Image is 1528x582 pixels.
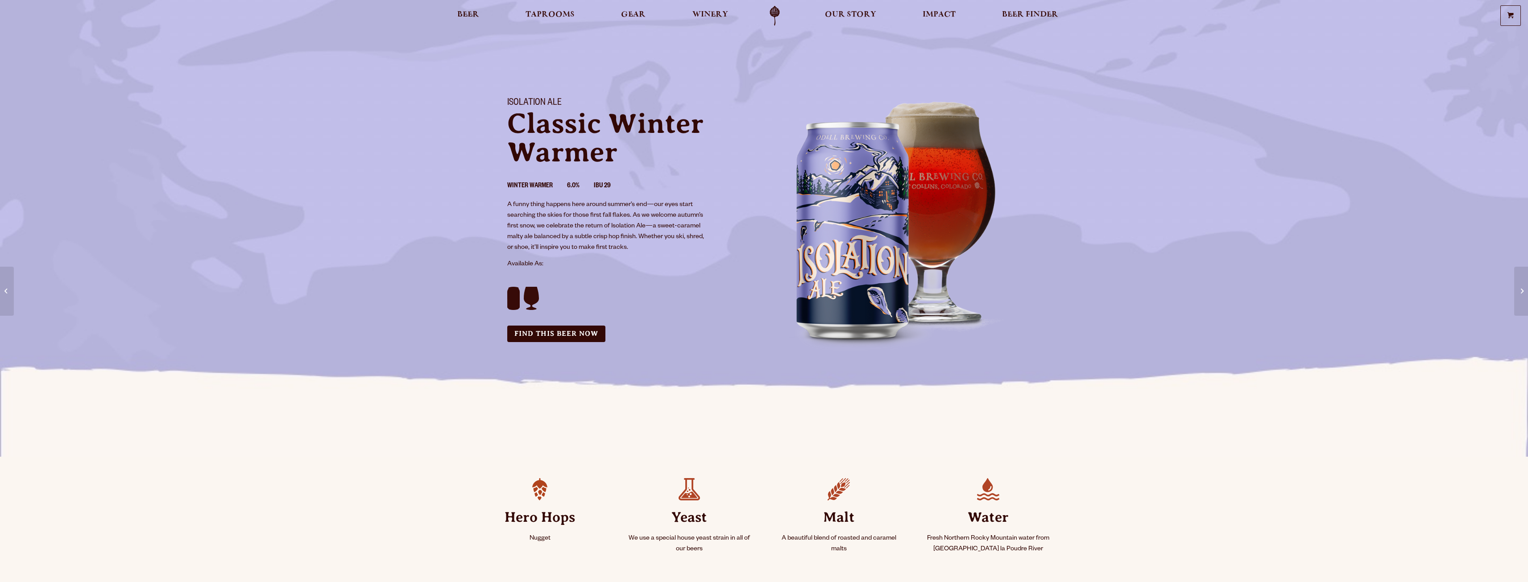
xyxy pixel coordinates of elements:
span: Impact [923,11,956,18]
a: Winery [687,6,734,26]
a: Our Story [819,6,882,26]
span: Taprooms [526,11,575,18]
span: Winery [692,11,728,18]
p: Fresh Northern Rocky Mountain water from [GEOGRAPHIC_DATA] la Poudre River [924,533,1052,555]
span: Beer Finder [1002,11,1058,18]
strong: Yeast [625,500,754,533]
p: We use a special house yeast strain in all of our beers [625,533,754,555]
span: Gear [621,11,646,18]
a: Odell Home [758,6,791,26]
p: Available As: [507,259,754,270]
p: Nugget [476,533,604,544]
a: Find this Beer Now [507,326,605,342]
a: Beer [451,6,485,26]
p: Classic Winter Warmer [507,109,754,166]
h1: Isolation Ale [507,98,754,109]
strong: Malt [775,500,903,533]
a: Taprooms [520,6,580,26]
p: A funny thing happens here around summer’s end—our eyes start searching the skies for those first... [507,200,704,253]
a: Impact [917,6,961,26]
li: 6.0% [567,181,594,192]
a: Gear [615,6,651,26]
span: Beer [457,11,479,18]
strong: Water [924,500,1052,533]
span: Our Story [825,11,876,18]
p: A beautiful blend of roasted and caramel malts [775,533,903,555]
li: Winter Warmer [507,181,567,192]
a: Beer Finder [996,6,1064,26]
strong: Hero Hops [476,500,604,533]
li: IBU 29 [594,181,625,192]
